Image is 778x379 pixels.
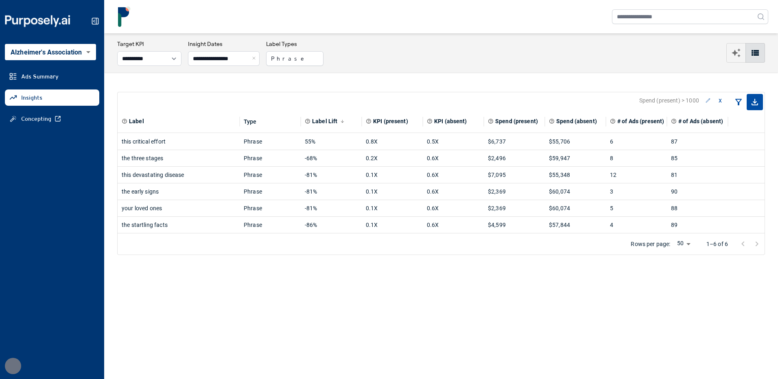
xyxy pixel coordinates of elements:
[639,96,699,105] span: Spend (present) > 1000
[549,133,602,150] div: $55,706
[305,118,310,124] svg: Primary effectiveness metric calculated as a relative difference (% change) in the chosen KPI whe...
[244,183,297,200] div: Phrase
[366,167,419,183] div: 0.1X
[671,217,724,233] div: 89
[366,150,419,166] div: 0.2X
[678,117,723,125] span: # of Ads (absent)
[495,117,538,125] span: Spend (present)
[427,167,480,183] div: 0.6X
[427,133,480,150] div: 0.5X
[366,118,372,124] svg: Aggregate KPI value of all ads where label is present
[122,118,127,124] svg: Element or component part of the ad
[21,72,59,81] span: Ads Summary
[488,150,541,166] div: $2,496
[305,200,358,216] div: -81%
[251,51,260,66] button: Close
[366,183,419,200] div: 0.1X
[706,240,728,248] p: 1–6 of 6
[122,133,236,150] div: this critical effort
[114,7,134,27] img: logo
[5,111,99,127] a: Concepting
[549,183,602,200] div: $60,074
[671,133,724,150] div: 87
[610,217,663,233] div: 4
[556,117,597,125] span: Spend (absent)
[747,94,763,110] span: Export as CSV
[122,167,236,183] div: this devastating disease
[5,44,96,60] div: Alzheimer's Association
[549,150,602,166] div: $59,947
[488,200,541,216] div: $2,369
[617,117,664,125] span: # of Ads (present)
[305,150,358,166] div: -68%
[122,150,236,166] div: the three stages
[631,240,670,248] p: Rows per page:
[488,133,541,150] div: $6,737
[117,40,181,48] h3: Target KPI
[305,217,358,233] div: -86%
[549,167,602,183] div: $55,348
[671,200,724,216] div: 88
[427,217,480,233] div: 0.6X
[549,200,602,216] div: $60,074
[122,183,236,200] div: the early signs
[244,133,297,150] div: Phrase
[266,51,323,66] button: Phrase
[671,167,724,183] div: 81
[488,167,541,183] div: $7,095
[366,200,419,216] div: 0.1X
[549,118,555,124] svg: Total spend on all ads where label is absent
[427,118,433,124] svg: Aggregate KPI value of all ads where label is absent
[488,118,494,124] svg: Total spend on all ads where label is present
[373,117,408,125] span: KPI (present)
[244,167,297,183] div: Phrase
[427,200,480,216] div: 0.6X
[266,40,323,48] h3: Label Types
[610,183,663,200] div: 3
[21,94,42,102] span: Insights
[366,133,419,150] div: 0.8X
[610,167,663,183] div: 12
[717,94,723,107] button: x
[434,117,467,125] span: KPI (absent)
[338,117,347,126] button: Sort
[671,118,677,124] svg: Total number of ads where label is absent
[5,89,99,106] a: Insights
[488,217,541,233] div: $4,599
[671,150,724,166] div: 85
[366,217,419,233] div: 0.1X
[610,133,663,150] div: 6
[305,133,358,150] div: 55%
[427,183,480,200] div: 0.6X
[427,150,480,166] div: 0.6X
[129,117,144,125] span: Label
[244,118,257,125] div: Type
[610,150,663,166] div: 8
[671,183,724,200] div: 90
[244,200,297,216] div: Phrase
[21,115,51,123] span: Concepting
[122,217,236,233] div: the startling facts
[488,183,541,200] div: $2,369
[305,167,358,183] div: -81%
[674,239,693,249] div: 50
[610,118,616,124] svg: Total number of ads where label is present
[188,40,260,48] h3: Insight Dates
[5,68,99,85] a: Ads Summary
[244,217,297,233] div: Phrase
[549,217,602,233] div: $57,844
[312,117,337,125] span: Label Lift
[122,200,236,216] div: your loved ones
[244,150,297,166] div: Phrase
[610,200,663,216] div: 5
[305,183,358,200] div: -81%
